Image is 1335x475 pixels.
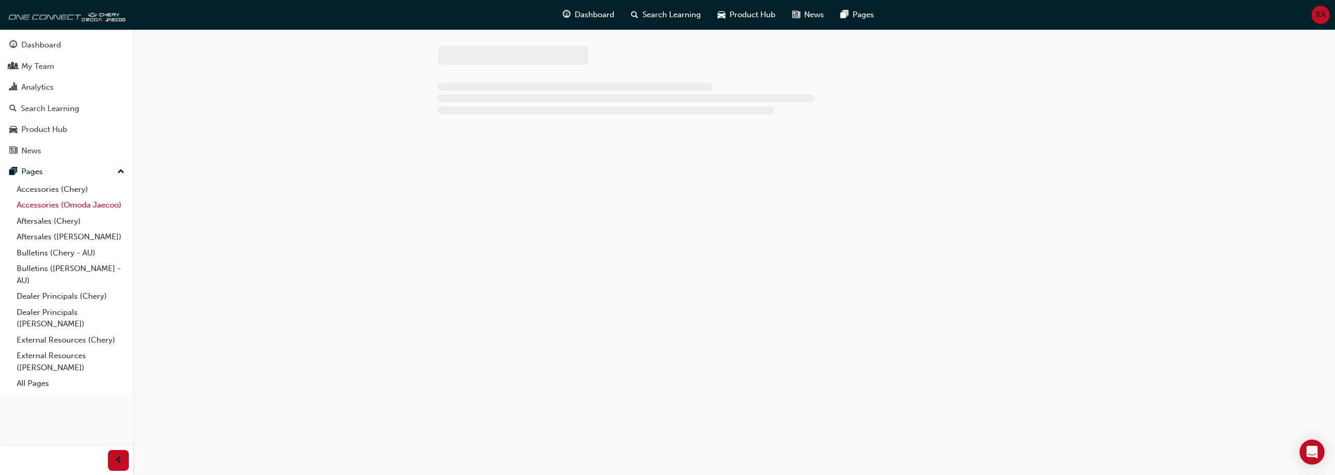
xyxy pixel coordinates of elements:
[623,4,709,26] a: search-iconSearch Learning
[9,167,17,177] span: pages-icon
[13,305,129,332] a: Dealer Principals ([PERSON_NAME])
[832,4,882,26] a: pages-iconPages
[792,8,800,21] span: news-icon
[631,8,638,21] span: search-icon
[709,4,784,26] a: car-iconProduct Hub
[21,39,61,51] div: Dashboard
[13,213,129,229] a: Aftersales (Chery)
[21,124,67,136] div: Product Hub
[13,348,129,375] a: External Resources ([PERSON_NAME])
[115,454,123,467] span: prev-icon
[13,197,129,213] a: Accessories (Omoda Jaecoo)
[13,181,129,198] a: Accessories (Chery)
[9,147,17,156] span: news-icon
[13,288,129,305] a: Dealer Principals (Chery)
[9,83,17,92] span: chart-icon
[13,332,129,348] a: External Resources (Chery)
[804,9,824,21] span: News
[4,162,129,181] button: Pages
[21,60,54,72] div: My Team
[4,141,129,161] a: News
[1312,6,1330,24] button: RA
[4,35,129,55] a: Dashboard
[554,4,623,26] a: guage-iconDashboard
[575,9,614,21] span: Dashboard
[9,62,17,71] span: people-icon
[21,145,41,157] div: News
[21,166,43,178] div: Pages
[4,78,129,97] a: Analytics
[21,103,79,115] div: Search Learning
[13,229,129,245] a: Aftersales ([PERSON_NAME])
[117,165,125,179] span: up-icon
[4,57,129,76] a: My Team
[13,375,129,392] a: All Pages
[4,120,129,139] a: Product Hub
[13,261,129,288] a: Bulletins ([PERSON_NAME] - AU)
[21,81,54,93] div: Analytics
[642,9,701,21] span: Search Learning
[9,125,17,135] span: car-icon
[13,245,129,261] a: Bulletins (Chery - AU)
[853,9,874,21] span: Pages
[4,99,129,118] a: Search Learning
[841,8,848,21] span: pages-icon
[784,4,832,26] a: news-iconNews
[9,104,17,114] span: search-icon
[563,8,571,21] span: guage-icon
[1300,440,1325,465] div: Open Intercom Messenger
[1316,9,1326,21] span: RA
[718,8,725,21] span: car-icon
[9,41,17,50] span: guage-icon
[730,9,775,21] span: Product Hub
[5,4,125,25] img: oneconnect
[4,33,129,162] button: DashboardMy TeamAnalyticsSearch LearningProduct HubNews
